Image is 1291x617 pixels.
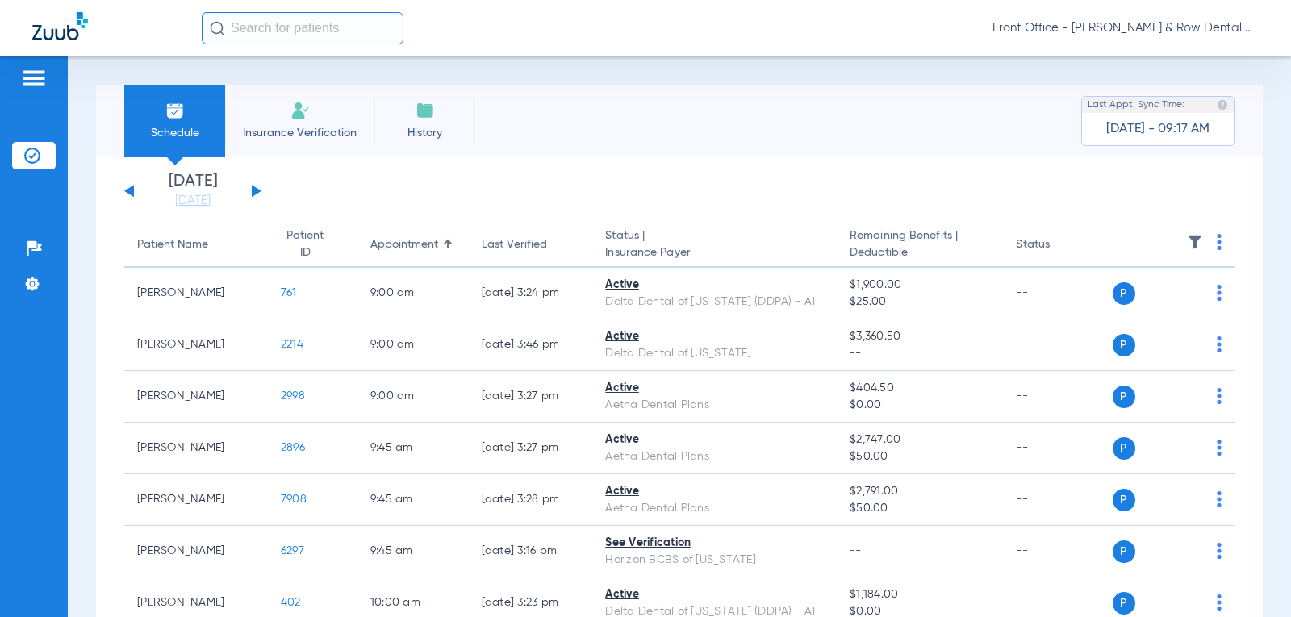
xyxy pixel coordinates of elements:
[469,526,593,577] td: [DATE] 3:16 PM
[850,397,990,414] span: $0.00
[290,101,310,120] img: Manual Insurance Verification
[605,328,824,345] div: Active
[850,431,990,448] span: $2,747.00
[1003,319,1112,371] td: --
[1217,491,1222,507] img: group-dot-blue.svg
[850,545,862,557] span: --
[124,423,268,474] td: [PERSON_NAME]
[386,125,463,141] span: History
[1217,440,1222,456] img: group-dot-blue.svg
[605,552,824,569] div: Horizon BCBS of [US_STATE]
[1217,543,1222,559] img: group-dot-blue.svg
[1106,121,1210,137] span: [DATE] - 09:17 AM
[144,193,241,209] a: [DATE]
[1003,423,1112,474] td: --
[850,380,990,397] span: $404.50
[124,319,268,371] td: [PERSON_NAME]
[21,69,47,88] img: hamburger-icon
[124,474,268,526] td: [PERSON_NAME]
[144,173,241,209] li: [DATE]
[605,500,824,517] div: Aetna Dental Plans
[469,371,593,423] td: [DATE] 3:27 PM
[124,268,268,319] td: [PERSON_NAME]
[605,535,824,552] div: See Verification
[281,494,307,505] span: 7908
[469,474,593,526] td: [DATE] 3:28 PM
[281,227,330,261] div: Patient ID
[605,244,824,261] span: Insurance Payer
[357,474,469,526] td: 9:45 AM
[850,244,990,261] span: Deductible
[1113,540,1135,563] span: P
[281,339,303,350] span: 2214
[1003,371,1112,423] td: --
[1217,388,1222,404] img: group-dot-blue.svg
[357,268,469,319] td: 9:00 AM
[605,397,824,414] div: Aetna Dental Plans
[357,423,469,474] td: 9:45 AM
[1113,334,1135,356] span: P
[469,268,593,319] td: [DATE] 3:24 PM
[605,380,824,397] div: Active
[469,319,593,371] td: [DATE] 3:46 PM
[416,101,435,120] img: History
[281,227,345,261] div: Patient ID
[605,431,824,448] div: Active
[850,328,990,345] span: $3,360.50
[850,448,990,465] span: $50.00
[1217,336,1222,352] img: group-dot-blue.svg
[605,294,824,311] div: Delta Dental of [US_STATE] (DDPA) - AI
[850,500,990,517] span: $50.00
[210,21,224,35] img: Search Icon
[281,287,297,298] span: 761
[1217,285,1222,301] img: group-dot-blue.svg
[1187,234,1203,250] img: filter.svg
[1113,386,1135,408] span: P
[1003,268,1112,319] td: --
[1113,489,1135,511] span: P
[605,448,824,465] div: Aetna Dental Plans
[1003,526,1112,577] td: --
[837,223,1003,268] th: Remaining Benefits |
[370,236,438,253] div: Appointment
[1217,99,1228,110] img: last sync help info
[124,371,268,423] td: [PERSON_NAME]
[357,526,469,577] td: 9:45 AM
[850,586,990,603] span: $1,184.00
[1217,234,1222,250] img: group-dot-blue.svg
[1217,594,1222,611] img: group-dot-blue.svg
[1113,282,1135,305] span: P
[605,277,824,294] div: Active
[202,12,403,44] input: Search for patients
[281,597,301,608] span: 402
[165,101,185,120] img: Schedule
[850,294,990,311] span: $25.00
[605,586,824,603] div: Active
[124,526,268,577] td: [PERSON_NAME]
[136,125,213,141] span: Schedule
[482,236,547,253] div: Last Verified
[137,236,208,253] div: Patient Name
[281,545,304,557] span: 6297
[237,125,362,141] span: Insurance Verification
[992,20,1259,36] span: Front Office - [PERSON_NAME] & Row Dental Group
[1003,223,1112,268] th: Status
[370,236,456,253] div: Appointment
[482,236,580,253] div: Last Verified
[605,345,824,362] div: Delta Dental of [US_STATE]
[1088,97,1184,113] span: Last Appt. Sync Time:
[850,345,990,362] span: --
[357,319,469,371] td: 9:00 AM
[469,423,593,474] td: [DATE] 3:27 PM
[137,236,255,253] div: Patient Name
[1113,437,1135,460] span: P
[850,277,990,294] span: $1,900.00
[281,442,305,453] span: 2896
[592,223,837,268] th: Status |
[32,12,88,40] img: Zuub Logo
[850,483,990,500] span: $2,791.00
[357,371,469,423] td: 9:00 AM
[1113,592,1135,615] span: P
[605,483,824,500] div: Active
[1003,474,1112,526] td: --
